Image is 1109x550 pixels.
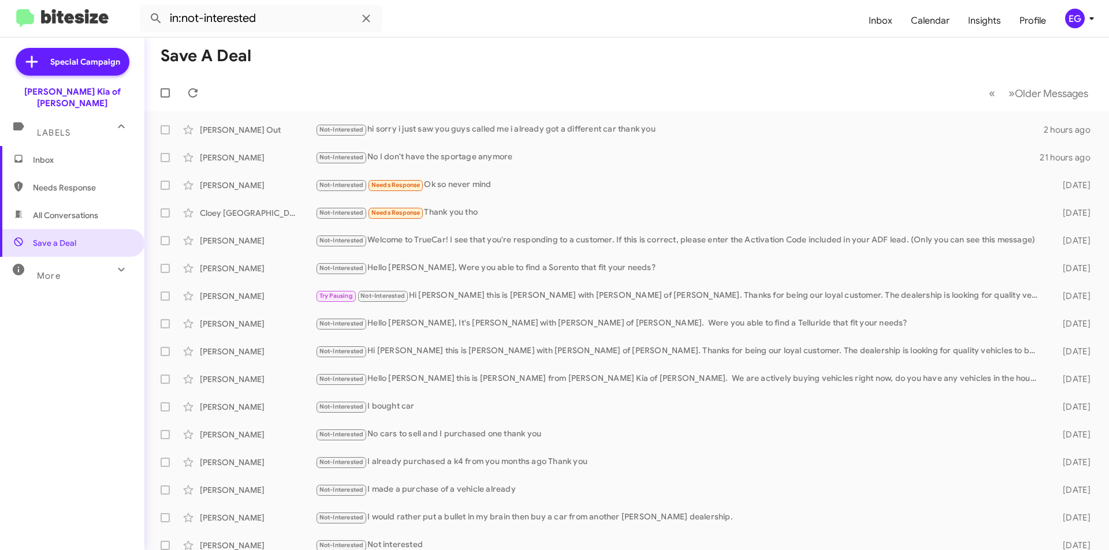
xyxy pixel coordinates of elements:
div: Hello [PERSON_NAME] this is [PERSON_NAME] from [PERSON_NAME] Kia of [PERSON_NAME]. We are activel... [315,372,1044,386]
div: 21 hours ago [1040,152,1100,163]
nav: Page navigation example [983,81,1095,105]
div: [DATE] [1044,179,1100,191]
div: [DATE] [1044,373,1100,385]
div: [DATE] [1044,207,1100,219]
span: Labels [37,128,70,138]
span: Try Pausing [319,292,353,300]
input: Search [140,5,382,32]
span: « [989,86,995,100]
span: Not-Interested [319,403,364,410]
span: Not-Interested [319,209,364,216]
div: Thank you tho [315,206,1044,219]
a: Inbox [859,4,902,38]
a: Special Campaign [16,48,129,76]
span: Needs Response [371,181,420,189]
span: Not-Interested [319,514,364,521]
div: Welcome to TrueCar! I see that you're responding to a customer. If this is correct, please enter ... [315,234,1044,247]
div: [DATE] [1044,457,1100,468]
div: I bought car [315,400,1044,413]
div: [PERSON_NAME] [200,263,315,274]
span: Not-Interested [319,181,364,189]
div: [PERSON_NAME] [200,512,315,523]
div: No I don't have the sportage anymore [315,151,1040,164]
span: Older Messages [1015,87,1088,100]
span: Not-Interested [319,375,364,383]
span: Not-Interested [319,541,364,549]
a: Calendar [902,4,959,38]
div: I would rather put a bullet in my brain then buy a car from another [PERSON_NAME] dealership. [315,511,1044,524]
div: I already purchased a k4 from you months ago Thank you [315,455,1044,469]
span: Not-Interested [319,486,364,493]
span: Not-Interested [360,292,405,300]
a: Profile [1010,4,1055,38]
div: [PERSON_NAME] [200,179,315,191]
div: Ok so never mind [315,178,1044,192]
span: Not-Interested [319,264,364,272]
div: [PERSON_NAME] [200,457,315,468]
div: [DATE] [1044,263,1100,274]
div: [PERSON_NAME] [200,484,315,496]
span: Not-Interested [319,154,364,161]
span: Special Campaign [50,56,120,68]
div: [DATE] [1044,318,1100,330]
button: Next [1002,81,1095,105]
div: [PERSON_NAME] [200,429,315,440]
div: [DATE] [1044,290,1100,302]
span: » [1008,86,1015,100]
span: Not-Interested [319,458,364,466]
div: [DATE] [1044,429,1100,440]
span: Needs Response [33,182,131,193]
div: I made a purchase of a vehicle already [315,483,1044,496]
span: Needs Response [371,209,420,216]
div: [PERSON_NAME] [200,235,315,246]
div: [PERSON_NAME] Out [200,124,315,136]
h1: Save a Deal [161,47,251,65]
a: Insights [959,4,1010,38]
div: Cloey [GEOGRAPHIC_DATA] [200,207,315,219]
div: [PERSON_NAME] [200,318,315,330]
span: All Conversations [33,209,98,221]
div: Hi [PERSON_NAME] this is [PERSON_NAME] with [PERSON_NAME] of [PERSON_NAME]. Thanks for being our ... [315,289,1044,302]
div: [PERSON_NAME] [200,346,315,357]
div: hi sorry i just saw you guys called me i already got a different car thank you [315,123,1044,136]
div: [PERSON_NAME] [200,401,315,413]
div: [PERSON_NAME] [200,152,315,163]
div: [DATE] [1044,484,1100,496]
div: Hello [PERSON_NAME], Were you able to find a Sorento that fit your needs? [315,261,1044,275]
button: Previous [982,81,1002,105]
div: [PERSON_NAME] [200,373,315,385]
span: Not-Interested [319,320,364,327]
div: No cars to sell and I purchased one thank you [315,428,1044,441]
span: Not-Interested [319,237,364,244]
span: Not-Interested [319,431,364,438]
div: Hello [PERSON_NAME], It's [PERSON_NAME] with [PERSON_NAME] of [PERSON_NAME]. Were you able to fin... [315,317,1044,330]
div: [DATE] [1044,235,1100,246]
div: EG [1065,9,1085,28]
div: Hi [PERSON_NAME] this is [PERSON_NAME] with [PERSON_NAME] of [PERSON_NAME]. Thanks for being our ... [315,345,1044,358]
span: More [37,271,61,281]
div: [DATE] [1044,512,1100,523]
span: Save a Deal [33,237,76,249]
div: [DATE] [1044,401,1100,413]
div: [DATE] [1044,346,1100,357]
span: Inbox [33,154,131,166]
span: Not-Interested [319,347,364,355]
div: 2 hours ago [1044,124,1100,136]
div: [PERSON_NAME] [200,290,315,302]
button: EG [1055,9,1096,28]
span: Not-Interested [319,126,364,133]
